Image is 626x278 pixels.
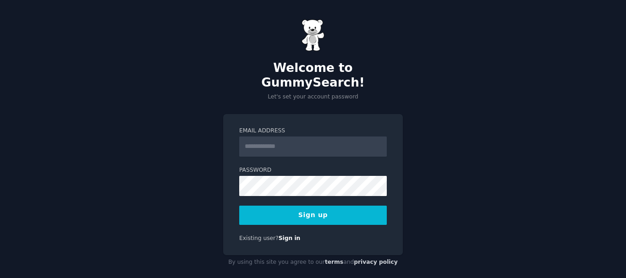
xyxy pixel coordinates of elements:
img: Gummy Bear [302,19,324,51]
label: Email Address [239,127,387,135]
span: Existing user? [239,235,279,241]
p: Let's set your account password [223,93,403,101]
a: Sign in [279,235,301,241]
h2: Welcome to GummySearch! [223,61,403,90]
button: Sign up [239,206,387,225]
a: terms [325,259,343,265]
div: By using this site you agree to our and [223,255,403,270]
a: privacy policy [354,259,398,265]
label: Password [239,166,387,174]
